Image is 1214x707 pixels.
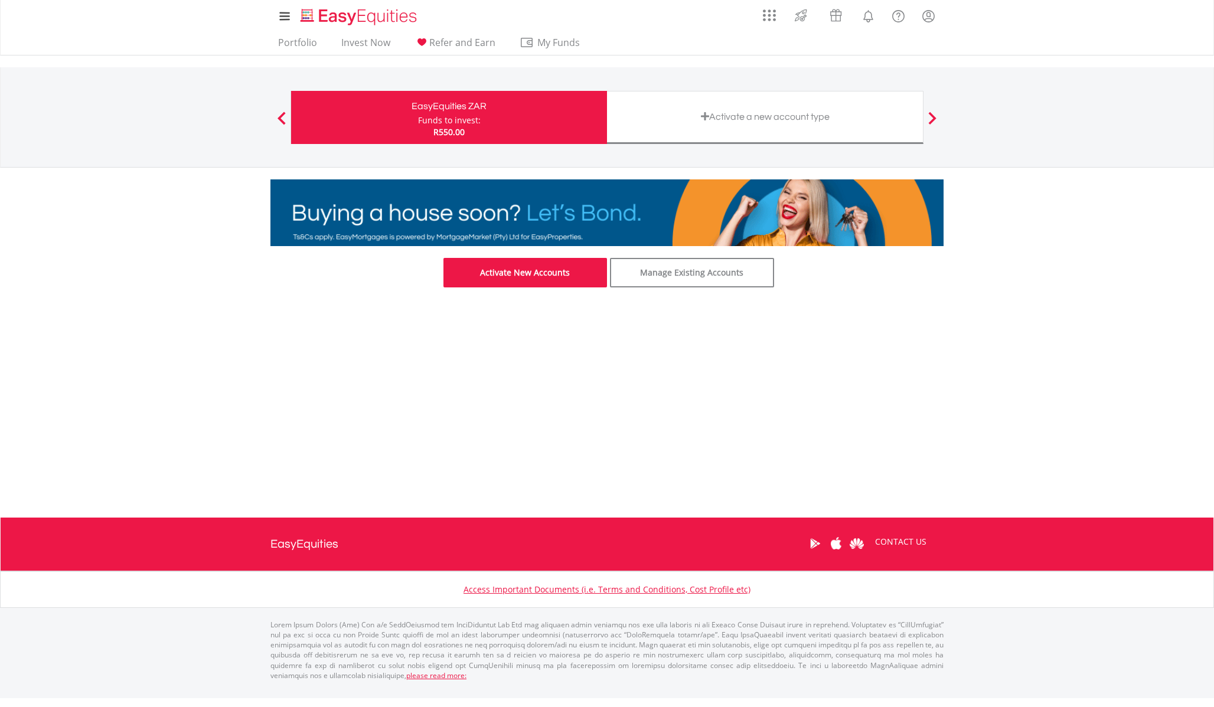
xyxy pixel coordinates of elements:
[298,7,422,27] img: EasyEquities_Logo.png
[867,525,935,558] a: CONTACT US
[610,258,774,287] a: Manage Existing Accounts
[853,3,883,27] a: Notifications
[273,37,322,55] a: Portfolio
[791,6,811,25] img: thrive-v2.svg
[270,518,338,571] a: EasyEquities
[429,36,495,49] span: Refer and Earn
[464,584,750,595] a: Access Important Documents (i.e. Terms and Conditions, Cost Profile etc)
[337,37,395,55] a: Invest Now
[755,3,784,22] a: AppsGrid
[443,258,608,287] a: Activate New Accounts
[418,114,481,126] div: Funds to invest:
[763,9,776,22] img: grid-menu-icon.svg
[270,620,944,680] p: Lorem Ipsum Dolors (Ame) Con a/e SeddOeiusmod tem InciDiduntut Lab Etd mag aliquaen admin veniamq...
[846,525,867,562] a: Huawei
[818,3,853,25] a: Vouchers
[298,98,600,114] div: EasyEquities ZAR
[433,126,465,138] span: R550.00
[410,37,500,55] a: Refer and Earn
[296,3,422,27] a: Home page
[883,3,913,27] a: FAQ's and Support
[520,35,597,50] span: My Funds
[270,179,944,246] img: EasyMortage Promotion Banner
[825,525,846,562] a: Apple
[826,6,846,25] img: vouchers-v2.svg
[913,3,944,29] a: My Profile
[805,525,825,562] a: Google Play
[406,670,466,680] a: please read more:
[614,109,916,125] div: Activate a new account type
